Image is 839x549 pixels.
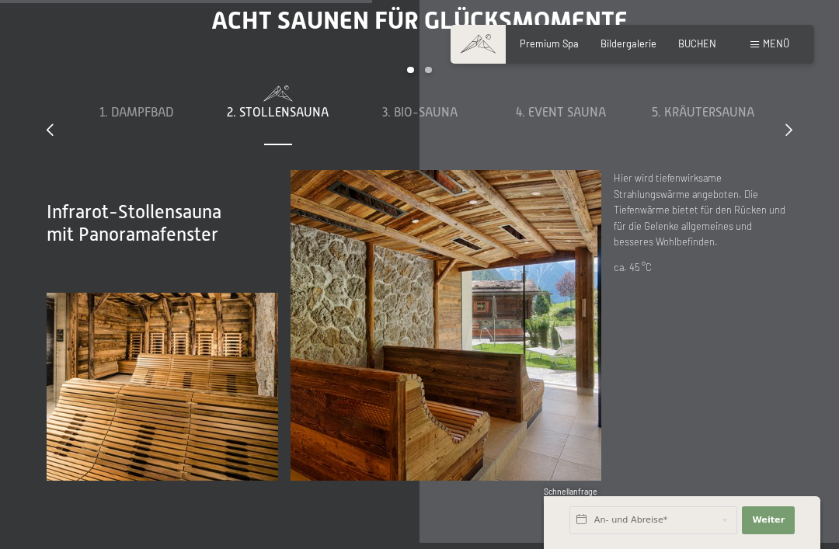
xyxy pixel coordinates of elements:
[425,67,432,74] div: Carousel Page 2
[544,487,597,496] span: Schnellanfrage
[742,506,795,534] button: Weiter
[614,170,792,249] p: Hier wird tiefenwirksame Strahlungswärme angeboten. Die Tiefenwärme bietet für den Rücken und für...
[65,67,774,86] div: Carousel Pagination
[763,37,789,50] span: Menü
[678,37,716,50] a: BUCHEN
[291,170,601,481] img: Ein Wellness-Urlaub in Südtirol – 7.700 m² Spa, 10 Saunen
[601,37,656,50] a: Bildergalerie
[652,106,754,120] span: 5. Kräutersauna
[516,106,606,120] span: 4. Event Sauna
[407,67,414,74] div: Carousel Page 1 (Current Slide)
[47,201,221,245] span: Infrarot-Stollensauna mit Panoramafenster
[520,37,579,50] a: Premium Spa
[99,106,173,120] span: 1. Dampfbad
[614,259,792,275] p: ca. 45 °C
[382,106,458,120] span: 3. Bio-Sauna
[211,5,628,35] span: Acht Saunen für Glücksmomente
[752,514,785,526] span: Weiter
[227,106,329,120] span: 2. Stollensauna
